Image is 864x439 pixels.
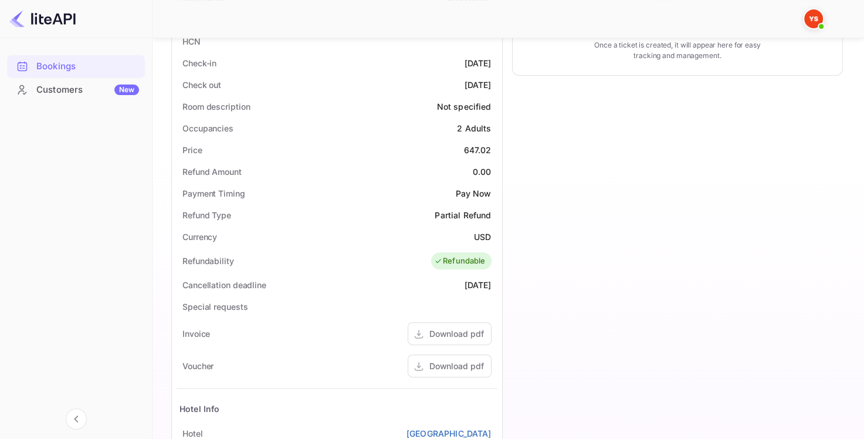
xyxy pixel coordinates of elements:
[457,122,491,134] div: 2 Adults
[182,187,245,200] div: Payment Timing
[465,57,492,69] div: [DATE]
[804,9,823,28] img: Yandex Support
[589,40,765,61] p: Once a ticket is created, it will appear here for easy tracking and management.
[182,79,221,91] div: Check out
[114,85,139,95] div: New
[455,187,491,200] div: Pay Now
[9,9,76,28] img: LiteAPI logo
[465,79,492,91] div: [DATE]
[7,79,145,100] a: CustomersNew
[179,403,220,415] div: Hotel Info
[36,83,139,97] div: Customers
[182,327,210,340] div: Invoice
[434,255,486,267] div: Refundable
[474,231,491,243] div: USD
[66,408,87,430] button: Collapse navigation
[182,166,242,178] div: Refund Amount
[182,360,214,372] div: Voucher
[473,166,492,178] div: 0.00
[182,35,201,48] div: HCN
[435,209,491,221] div: Partial Refund
[182,100,250,113] div: Room description
[7,55,145,78] div: Bookings
[182,255,234,267] div: Refundability
[182,57,216,69] div: Check-in
[464,144,492,156] div: 647.02
[437,100,492,113] div: Not specified
[182,122,233,134] div: Occupancies
[182,144,202,156] div: Price
[429,360,484,372] div: Download pdf
[7,79,145,102] div: CustomersNew
[182,279,266,291] div: Cancellation deadline
[465,279,492,291] div: [DATE]
[429,327,484,340] div: Download pdf
[182,231,217,243] div: Currency
[7,55,145,77] a: Bookings
[182,300,248,313] div: Special requests
[36,60,139,73] div: Bookings
[182,209,231,221] div: Refund Type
